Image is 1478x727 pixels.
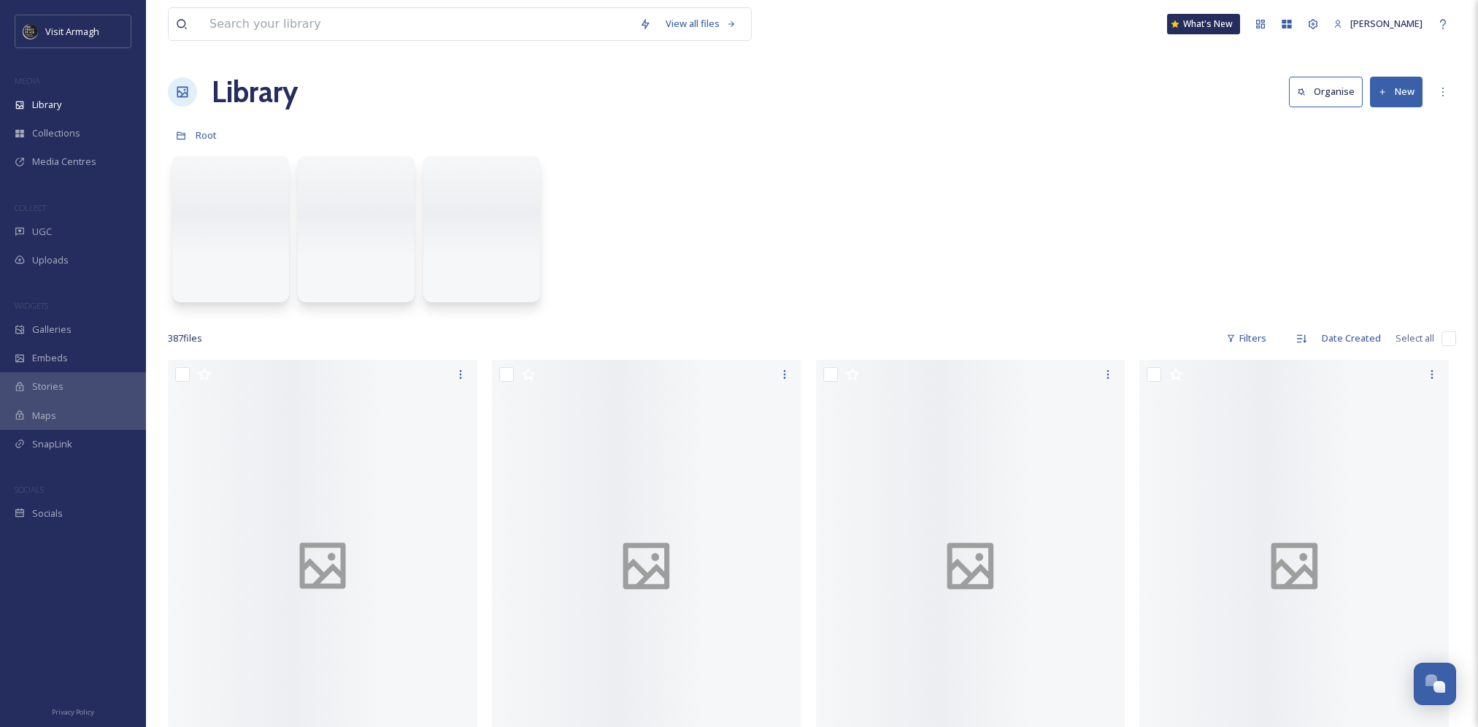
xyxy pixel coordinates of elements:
span: Stories [32,380,63,393]
a: View all files [658,9,744,38]
span: 387 file s [168,331,202,345]
span: UGC [32,225,52,239]
span: WIDGETS [15,300,48,311]
a: [PERSON_NAME] [1326,9,1430,38]
a: What's New [1167,14,1240,34]
span: Select all [1396,331,1434,345]
button: New [1370,77,1423,107]
img: THE-FIRST-PLACE-VISIT-ARMAGH.COM-BLACK.jpg [23,24,38,39]
a: Privacy Policy [52,702,94,720]
a: Library [212,70,298,114]
div: Date Created [1315,324,1388,353]
span: Socials [32,507,63,520]
span: Library [32,98,61,112]
a: Organise [1289,77,1370,107]
span: Embeds [32,351,68,365]
span: COLLECT [15,202,46,213]
span: Media Centres [32,155,96,169]
span: MEDIA [15,75,40,86]
a: Root [196,126,217,144]
span: SOCIALS [15,484,44,495]
div: Filters [1219,324,1274,353]
span: Galleries [32,323,72,336]
span: Collections [32,126,80,140]
span: Privacy Policy [52,707,94,717]
button: Organise [1289,77,1363,107]
button: Open Chat [1414,663,1456,705]
span: SnapLink [32,437,72,451]
span: Visit Armagh [45,25,99,38]
span: Maps [32,409,56,423]
span: [PERSON_NAME] [1350,17,1423,30]
span: Uploads [32,253,69,267]
input: Search your library [202,8,632,40]
span: Root [196,128,217,142]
